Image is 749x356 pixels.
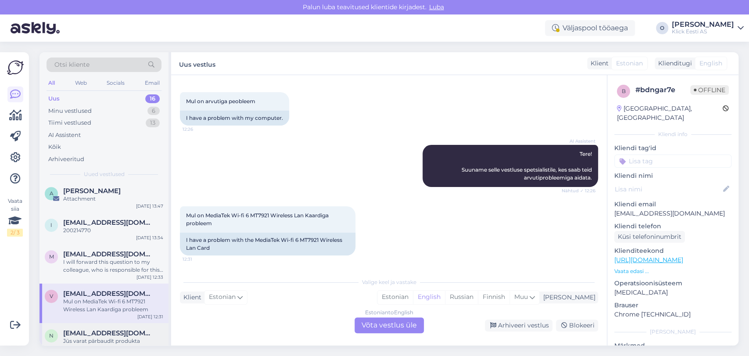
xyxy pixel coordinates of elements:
span: Anna Khonko [63,187,121,195]
span: 12:31 [183,256,215,263]
div: Väljaspool tööaega [545,20,635,36]
span: Luba [426,3,447,11]
input: Lisa nimi [615,184,721,194]
div: [DATE] 13:34 [136,234,163,241]
div: Jūs varat pārbaudīt produkta pieejamību veikalos, noklikšķinot uz pogas "Saadavus poodides" (Piee... [63,337,163,353]
p: Märkmed [614,341,731,350]
div: [DATE] 12:33 [136,274,163,280]
span: Muu [514,293,528,301]
span: margus@kuldvillak.ee [63,250,154,258]
div: Arhiveeritud [48,155,84,164]
p: Kliendi email [614,200,731,209]
div: Klient [180,293,201,302]
span: m [49,253,54,260]
p: [EMAIL_ADDRESS][DOMAIN_NAME] [614,209,731,218]
span: Mul on arvutiga peobleem [186,98,255,104]
div: AI Assistent [48,131,81,140]
div: Tiimi vestlused [48,119,91,127]
span: Estonian [616,59,643,68]
span: v [50,293,53,299]
div: [PERSON_NAME] [672,21,734,28]
div: Russian [445,291,478,304]
div: [DATE] 13:47 [136,203,163,209]
div: Attachment [63,195,163,203]
div: O [656,22,668,34]
div: [DATE] 12:31 [137,313,163,320]
div: English [413,291,445,304]
p: Kliendi nimi [614,171,731,180]
div: I have a problem with the MediaTek Wi-fi 6 MT7921 Wireless Lan Card [180,233,355,255]
div: Estonian [377,291,413,304]
p: Kliendi telefon [614,222,731,231]
span: 12:26 [183,126,215,133]
span: n [49,332,54,339]
div: Klienditugi [655,59,692,68]
p: Chrome [TECHNICAL_ID] [614,310,731,319]
span: isabelveelma23@gmail.com [63,219,154,227]
div: Kliendi info [614,130,731,138]
span: Nähtud ✓ 12:26 [562,187,595,194]
span: English [699,59,722,68]
div: 6 [147,107,160,115]
div: Mul on MediaTek Wi-fi 6 MT7921 Wireless Lan Kaardiga probleem [63,298,163,313]
label: Uus vestlus [179,58,215,69]
p: [MEDICAL_DATA] [614,288,731,297]
div: Minu vestlused [48,107,92,115]
span: veikovaher09@gmail.com [63,290,154,298]
img: Askly Logo [7,59,24,76]
a: [PERSON_NAME]Klick Eesti AS [672,21,744,35]
span: A [50,190,54,197]
span: Mul on MediaTek Wi-fi 6 MT7921 Wireless Lan Kaardiga probleem [186,212,330,227]
p: Brauser [614,301,731,310]
span: Estonian [209,292,236,302]
div: Klick Eesti AS [672,28,734,35]
div: Valige keel ja vastake [180,278,598,286]
div: [GEOGRAPHIC_DATA], [GEOGRAPHIC_DATA] [617,104,723,122]
div: [PERSON_NAME] [540,293,595,302]
div: All [47,77,57,89]
div: Email [143,77,161,89]
span: b [622,88,626,94]
div: Socials [105,77,126,89]
p: Kliendi tag'id [614,144,731,153]
span: AI Assistent [563,138,595,144]
a: [URL][DOMAIN_NAME] [614,256,683,264]
div: Uus [48,94,60,103]
span: i [50,222,52,228]
div: Web [73,77,89,89]
input: Lisa tag [614,155,731,168]
div: Klient [587,59,609,68]
div: I have a problem with my computer. [180,111,289,126]
div: [PERSON_NAME] [614,328,731,336]
div: Vaata siia [7,197,23,237]
p: Klienditeekond [614,246,731,255]
span: Otsi kliente [54,60,90,69]
div: Blokeeri [556,320,598,331]
div: I will forward this question to my colleague, who is responsible for this. The reply will be here... [63,258,163,274]
div: 2 / 3 [7,229,23,237]
div: 16 [145,94,160,103]
span: nauriscalitis@gmail.com [63,329,154,337]
span: Uued vestlused [84,170,125,178]
div: Kõik [48,143,61,151]
span: Offline [690,85,729,95]
div: # bdngar7e [635,85,690,95]
p: Vaata edasi ... [614,267,731,275]
div: 13 [146,119,160,127]
div: Küsi telefoninumbrit [614,231,685,243]
p: Operatsioonisüsteem [614,279,731,288]
div: Estonian to English [365,309,413,316]
div: Võta vestlus üle [355,317,424,333]
div: Arhiveeri vestlus [485,320,552,331]
div: 200214770 [63,227,163,234]
div: Finnish [478,291,509,304]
